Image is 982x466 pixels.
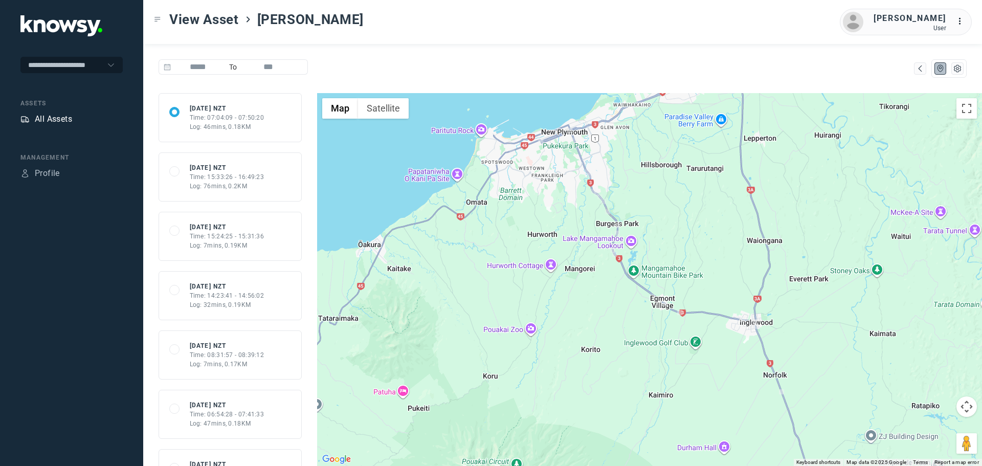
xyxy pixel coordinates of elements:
[358,98,409,119] button: Show satellite imagery
[20,15,102,36] img: Application Logo
[35,113,72,125] div: All Assets
[874,25,946,32] div: User
[957,17,967,25] tspan: ...
[190,350,264,360] div: Time: 08:31:57 - 08:39:12
[846,459,906,465] span: Map data ©2025 Google
[956,15,969,28] div: :
[190,122,264,131] div: Log: 46mins, 0.18KM
[953,64,962,73] div: List
[934,459,979,465] a: Report a map error
[874,12,946,25] div: [PERSON_NAME]
[190,172,264,182] div: Time: 15:33:26 - 16:49:23
[320,453,353,466] img: Google
[322,98,358,119] button: Show street map
[257,10,364,29] span: [PERSON_NAME]
[244,15,252,24] div: >
[956,98,977,119] button: Toggle fullscreen view
[190,232,264,241] div: Time: 15:24:25 - 15:31:36
[843,12,863,32] img: avatar.png
[913,459,928,465] a: Terms (opens in new tab)
[190,300,264,309] div: Log: 32mins, 0.19KM
[20,99,123,108] div: Assets
[190,291,264,300] div: Time: 14:23:41 - 14:56:02
[190,182,264,191] div: Log: 76mins, 0.2KM
[190,163,264,172] div: [DATE] NZT
[320,453,353,466] a: Open this area in Google Maps (opens a new window)
[35,167,60,180] div: Profile
[20,113,72,125] a: AssetsAll Assets
[154,16,161,23] div: Toggle Menu
[169,10,239,29] span: View Asset
[190,410,264,419] div: Time: 06:54:28 - 07:41:33
[190,223,264,232] div: [DATE] NZT
[190,241,264,250] div: Log: 7mins, 0.19KM
[796,459,840,466] button: Keyboard shortcuts
[190,113,264,122] div: Time: 07:04:09 - 07:50:20
[20,167,60,180] a: ProfileProfile
[20,153,123,162] div: Management
[190,341,264,350] div: [DATE] NZT
[190,104,264,113] div: [DATE] NZT
[956,15,969,29] div: :
[956,396,977,417] button: Map camera controls
[20,115,30,124] div: Assets
[956,433,977,454] button: Drag Pegman onto the map to open Street View
[190,282,264,291] div: [DATE] NZT
[190,401,264,410] div: [DATE] NZT
[225,59,241,75] span: To
[20,169,30,178] div: Profile
[916,64,925,73] div: Map
[190,419,264,428] div: Log: 47mins, 0.18KM
[190,360,264,369] div: Log: 7mins, 0.17KM
[936,64,945,73] div: Map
